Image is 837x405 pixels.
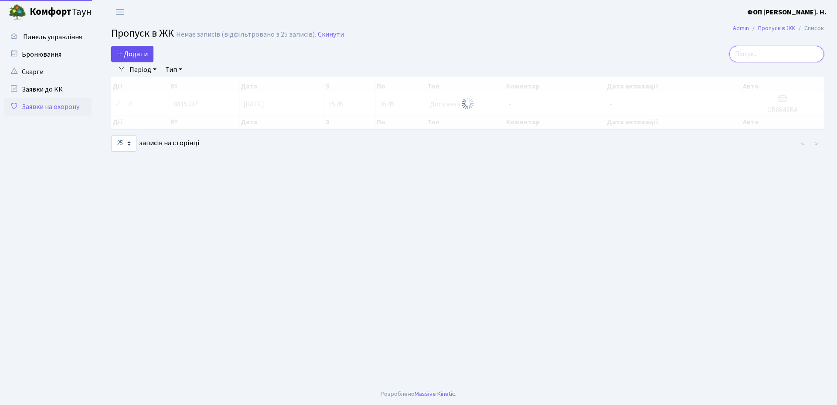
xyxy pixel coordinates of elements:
[381,389,456,399] div: Розроблено .
[415,389,455,398] a: Massive Kinetic
[795,24,824,33] li: Список
[117,49,148,59] span: Додати
[9,3,26,21] img: logo.png
[461,96,475,110] img: Обробка...
[111,135,136,152] select: записів на сторінці
[30,5,92,20] span: Таун
[111,26,174,41] span: Пропуск в ЖК
[111,135,199,152] label: записів на сторінці
[30,5,71,19] b: Комфорт
[4,98,92,116] a: Заявки на охорону
[109,5,131,19] button: Переключити навігацію
[720,19,837,37] nav: breadcrumb
[733,24,749,33] a: Admin
[4,81,92,98] a: Заявки до КК
[747,7,827,17] a: ФОП [PERSON_NAME]. Н.
[4,46,92,63] a: Бронювання
[758,24,795,33] a: Пропуск в ЖК
[111,46,153,62] a: Додати
[729,46,824,62] input: Пошук...
[318,31,344,39] a: Скинути
[4,63,92,81] a: Скарги
[126,62,160,77] a: Період
[23,32,82,42] span: Панель управління
[162,62,186,77] a: Тип
[176,31,316,39] div: Немає записів (відфільтровано з 25 записів).
[4,28,92,46] a: Панель управління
